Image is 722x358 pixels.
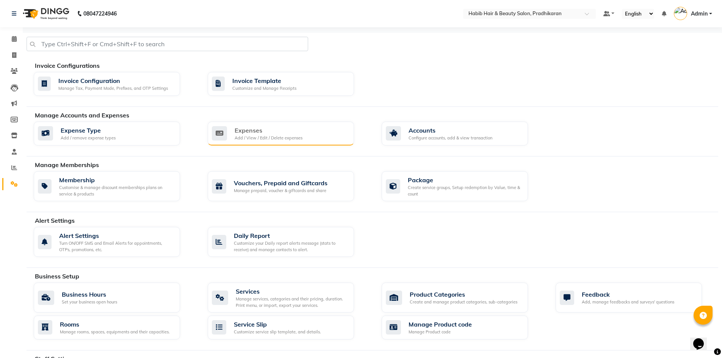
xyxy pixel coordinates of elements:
a: Invoice ConfigurationManage Tax, Payment Mode, Prefixes, and OTP Settings [34,72,196,96]
a: Business HoursSet your business open hours [34,283,196,313]
div: Manage Tax, Payment Mode, Prefixes, and OTP Settings [58,85,168,92]
div: Feedback [582,290,674,299]
div: Add, manage feedbacks and surveys' questions [582,299,674,305]
div: Manage Product code [409,329,472,335]
a: Vouchers, Prepaid and GiftcardsManage prepaid, voucher & giftcards and share [208,171,370,201]
div: Alert Settings [59,231,174,240]
a: ExpensesAdd / View / Edit / Delete expenses [208,122,370,146]
a: Daily ReportCustomize your Daily report alerts message (stats to receive) and manage contacts to ... [208,227,370,257]
div: Membership [59,175,174,184]
input: Type Ctrl+Shift+F or Cmd+Shift+F to search [27,37,308,51]
div: Expenses [235,126,302,135]
div: Create and manage product categories, sub-categories [410,299,517,305]
b: 08047224946 [83,3,117,24]
a: AccountsConfigure accounts, add & view transaction [382,122,544,146]
span: Admin [691,10,708,18]
div: Invoice Configuration [58,76,168,85]
div: Manage rooms, spaces, equipments and their capacities. [60,329,170,335]
div: Customize service slip template, and details. [234,329,321,335]
div: Product Categories [410,290,517,299]
div: Configure accounts, add & view transaction [409,135,492,141]
a: Product CategoriesCreate and manage product categories, sub-categories [382,283,544,313]
div: Create service groups, Setup redemption by Value, time & count [408,184,522,197]
img: logo [19,3,71,24]
a: FeedbackAdd, manage feedbacks and surveys' questions [556,283,718,313]
div: Services [236,287,348,296]
div: Invoice Template [232,76,296,85]
a: MembershipCustomise & manage discount memberships plans on service & products [34,171,196,201]
div: Customise & manage discount memberships plans on service & products [59,184,174,197]
a: Service SlipCustomize service slip template, and details. [208,316,370,339]
a: PackageCreate service groups, Setup redemption by Value, time & count [382,171,544,201]
div: Manage prepaid, voucher & giftcards and share [234,188,327,194]
img: Admin [674,7,687,20]
div: Manage Product code [409,320,472,329]
a: ServicesManage services, categories and their pricing, duration. Print menu, or import, export yo... [208,283,370,313]
div: Rooms [60,320,170,329]
iframe: chat widget [690,328,714,350]
div: Service Slip [234,320,321,329]
a: RoomsManage rooms, spaces, equipments and their capacities. [34,316,196,339]
div: Turn ON/OFF SMS and Email Alerts for appointments, OTPs, promotions, etc. [59,240,174,253]
a: Invoice TemplateCustomize and Manage Receipts [208,72,370,96]
div: Manage services, categories and their pricing, duration. Print menu, or import, export your servi... [236,296,348,308]
div: Business Hours [62,290,117,299]
div: Package [408,175,522,184]
div: Add / View / Edit / Delete expenses [235,135,302,141]
div: Daily Report [234,231,348,240]
div: Vouchers, Prepaid and Giftcards [234,178,327,188]
a: Expense TypeAdd / remove expense types [34,122,196,146]
div: Customize and Manage Receipts [232,85,296,92]
div: Customize your Daily report alerts message (stats to receive) and manage contacts to alert. [234,240,348,253]
a: Alert SettingsTurn ON/OFF SMS and Email Alerts for appointments, OTPs, promotions, etc. [34,227,196,257]
a: Manage Product codeManage Product code [382,316,544,339]
div: Add / remove expense types [61,135,116,141]
div: Accounts [409,126,492,135]
div: Expense Type [61,126,116,135]
div: Set your business open hours [62,299,117,305]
